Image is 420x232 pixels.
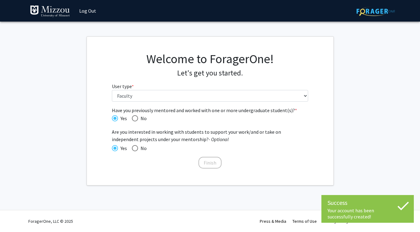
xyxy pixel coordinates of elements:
img: University of Missouri Logo [30,5,70,18]
span: No [138,144,147,152]
div: Success [328,198,408,207]
div: Your account has been successfully created! [328,207,408,220]
i: - Optional [209,136,229,142]
mat-radio-group: Have you previously mentored and worked with one or more undergraduate student(s)? [112,114,308,122]
span: Yes [118,115,127,122]
span: Have you previously mentored and worked with one or more undergraduate student(s)? [112,107,308,114]
iframe: Chat [5,204,26,227]
span: Yes [118,144,127,152]
span: Are you interested in working with students to support your work/and or take on independent proje... [112,128,308,143]
h1: Welcome to ForagerOne! [112,51,308,66]
span: No [138,115,147,122]
label: User type [112,83,134,90]
h4: Let's get you started. [112,69,308,78]
a: Terms of Use [292,218,317,224]
a: Press & Media [260,218,286,224]
div: ForagerOne, LLC © 2025 [28,210,73,232]
button: Finish [198,157,222,169]
img: ForagerOne Logo [357,6,395,16]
